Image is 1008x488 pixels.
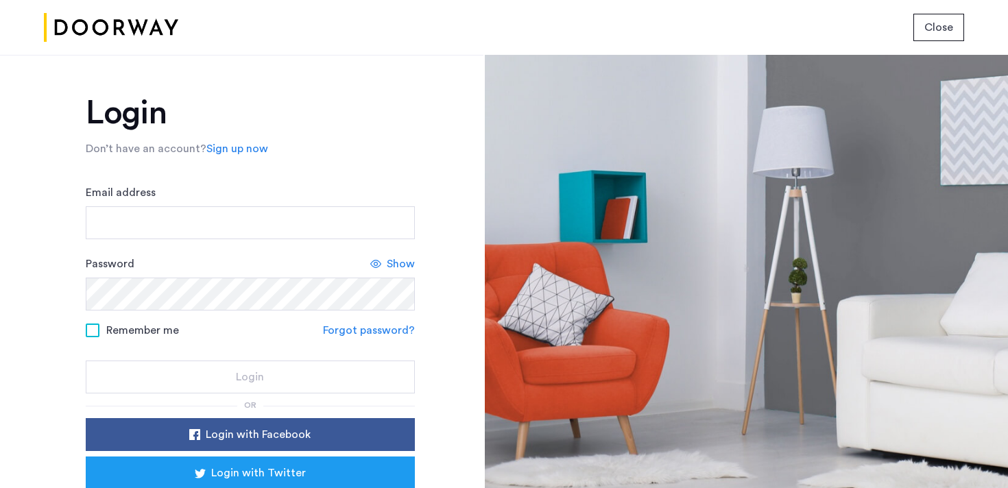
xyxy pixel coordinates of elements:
a: Sign up now [206,141,268,157]
label: Email address [86,184,156,201]
span: Close [924,19,953,36]
button: button [86,418,415,451]
a: Forgot password? [323,322,415,339]
span: Login [236,369,264,385]
span: Show [387,256,415,272]
h1: Login [86,97,415,130]
label: Password [86,256,134,272]
span: Login with Facebook [206,426,311,443]
span: Remember me [106,322,179,339]
button: button [913,14,964,41]
button: button [86,361,415,393]
span: Don’t have an account? [86,143,206,154]
span: Login with Twitter [211,465,306,481]
span: or [244,401,256,409]
img: logo [44,2,178,53]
